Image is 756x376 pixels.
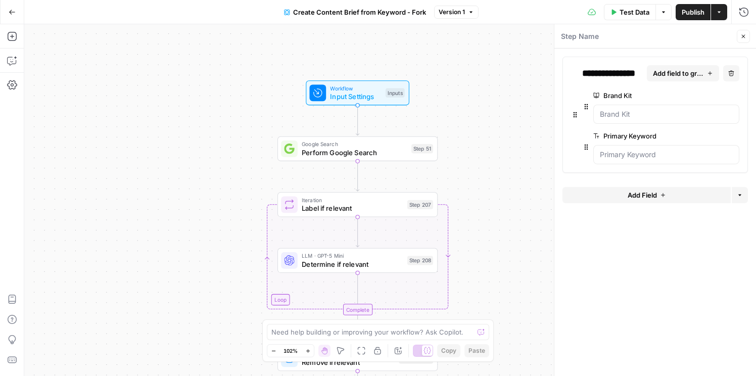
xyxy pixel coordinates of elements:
[562,187,731,203] button: Add Field
[277,304,438,315] div: Complete
[330,91,381,102] span: Input Settings
[600,109,733,119] input: Brand Kit
[330,84,381,92] span: Workflow
[302,203,403,213] span: Label if relevant
[439,8,465,17] span: Version 1
[302,196,403,204] span: Iteration
[356,105,359,135] g: Edge from start to step_51
[399,354,433,364] div: Step 209
[628,190,657,200] span: Add Field
[277,80,438,105] div: WorkflowInput SettingsInputs
[302,147,407,157] span: Perform Google Search
[620,7,649,17] span: Test Data
[278,4,432,20] button: Create Content Brief from Keyword - Fork
[434,6,479,19] button: Version 1
[676,4,711,20] button: Publish
[593,131,682,141] label: Primary Keyword
[343,304,372,315] div: Complete
[302,140,407,148] span: Google Search
[293,7,426,17] span: Create Content Brief from Keyword - Fork
[441,346,456,355] span: Copy
[302,259,403,269] span: Determine if relevant
[277,346,438,371] div: Run Code · JavaScriptRemove irrelevantStep 209
[604,4,655,20] button: Test Data
[437,344,460,357] button: Copy
[283,347,298,355] span: 102%
[302,252,403,260] span: LLM · GPT-5 Mini
[411,144,433,153] div: Step 51
[647,65,719,81] button: Add field to group
[407,200,433,209] div: Step 207
[356,217,359,247] g: Edge from step_207 to step_208
[302,357,395,367] span: Remove irrelevant
[468,346,485,355] span: Paste
[600,150,733,160] input: Primary Keyword
[464,344,489,357] button: Paste
[407,256,433,265] div: Step 208
[653,68,704,78] span: Add field to group
[277,136,438,161] div: Google SearchPerform Google SearchStep 51
[386,88,405,98] div: Inputs
[277,192,438,217] div: LoopIterationLabel if relevantStep 207
[682,7,704,17] span: Publish
[356,161,359,191] g: Edge from step_51 to step_207
[593,90,682,101] label: Brand Kit
[277,248,438,273] div: LLM · GPT-5 MiniDetermine if relevantStep 208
